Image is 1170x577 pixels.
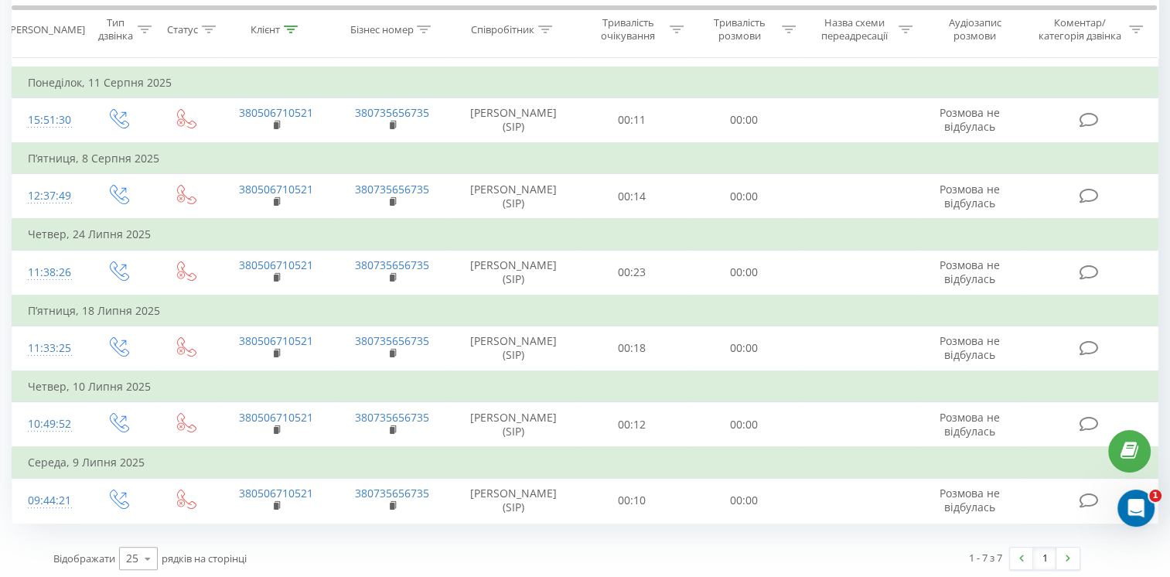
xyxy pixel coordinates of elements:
div: 1 - 7 з 7 [969,550,1002,565]
span: Розмова не відбулась [940,105,1000,134]
td: Четвер, 24 Липня 2025 [12,219,1158,250]
div: 10:49:52 [28,409,68,439]
td: Понеділок, 11 Серпня 2025 [12,67,1158,98]
div: Бізнес номер [350,22,413,36]
a: 1 [1033,548,1056,569]
div: Назва схеми переадресації [814,16,895,43]
span: Розмова не відбулась [940,333,1000,362]
td: 00:00 [687,478,800,523]
div: Клієнт [251,22,280,36]
span: Відображати [53,551,115,565]
td: 00:14 [576,174,688,220]
a: 380735656735 [355,258,429,272]
div: Тип дзвінка [97,16,134,43]
td: [PERSON_NAME] (SIP) [451,174,576,220]
a: 380735656735 [355,410,429,425]
a: 380735656735 [355,486,429,500]
td: П’ятниця, 18 Липня 2025 [12,295,1158,326]
span: рядків на сторінці [162,551,247,565]
div: 11:33:25 [28,333,68,364]
td: [PERSON_NAME] (SIP) [451,402,576,448]
a: 380506710521 [239,258,313,272]
span: Розмова не відбулась [940,182,1000,210]
a: 380735656735 [355,105,429,120]
span: Розмова не відбулась [940,486,1000,514]
td: 00:00 [687,174,800,220]
a: 380506710521 [239,333,313,348]
div: 15:51:30 [28,105,68,135]
td: 00:00 [687,326,800,371]
td: 00:18 [576,326,688,371]
td: [PERSON_NAME] (SIP) [451,97,576,143]
td: Середа, 9 Липня 2025 [12,447,1158,478]
a: 380735656735 [355,182,429,196]
div: 11:38:26 [28,258,68,288]
a: 380506710521 [239,182,313,196]
td: Четвер, 10 Липня 2025 [12,371,1158,402]
td: [PERSON_NAME] (SIP) [451,250,576,295]
td: 00:23 [576,250,688,295]
a: 380735656735 [355,333,429,348]
td: 00:12 [576,402,688,448]
a: 380506710521 [239,486,313,500]
div: Аудіозапис розмови [930,16,1020,43]
div: Тривалість розмови [701,16,778,43]
td: [PERSON_NAME] (SIP) [451,326,576,371]
td: 00:00 [687,250,800,295]
div: 12:37:49 [28,181,68,211]
div: Тривалість очікування [590,16,667,43]
div: Коментар/категорія дзвінка [1035,16,1125,43]
span: Розмова не відбулась [940,258,1000,286]
span: 1 [1149,490,1161,502]
iframe: Intercom live chat [1117,490,1155,527]
td: [PERSON_NAME] (SIP) [451,478,576,523]
td: 00:10 [576,478,688,523]
td: 00:11 [576,97,688,143]
a: 380506710521 [239,410,313,425]
div: 25 [126,551,138,566]
td: 00:00 [687,402,800,448]
div: Статус [167,22,198,36]
a: 380506710521 [239,105,313,120]
div: Співробітник [471,22,534,36]
span: Розмова не відбулась [940,410,1000,439]
td: П’ятниця, 8 Серпня 2025 [12,143,1158,174]
div: 09:44:21 [28,486,68,516]
td: 00:00 [687,97,800,143]
div: [PERSON_NAME] [7,22,85,36]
